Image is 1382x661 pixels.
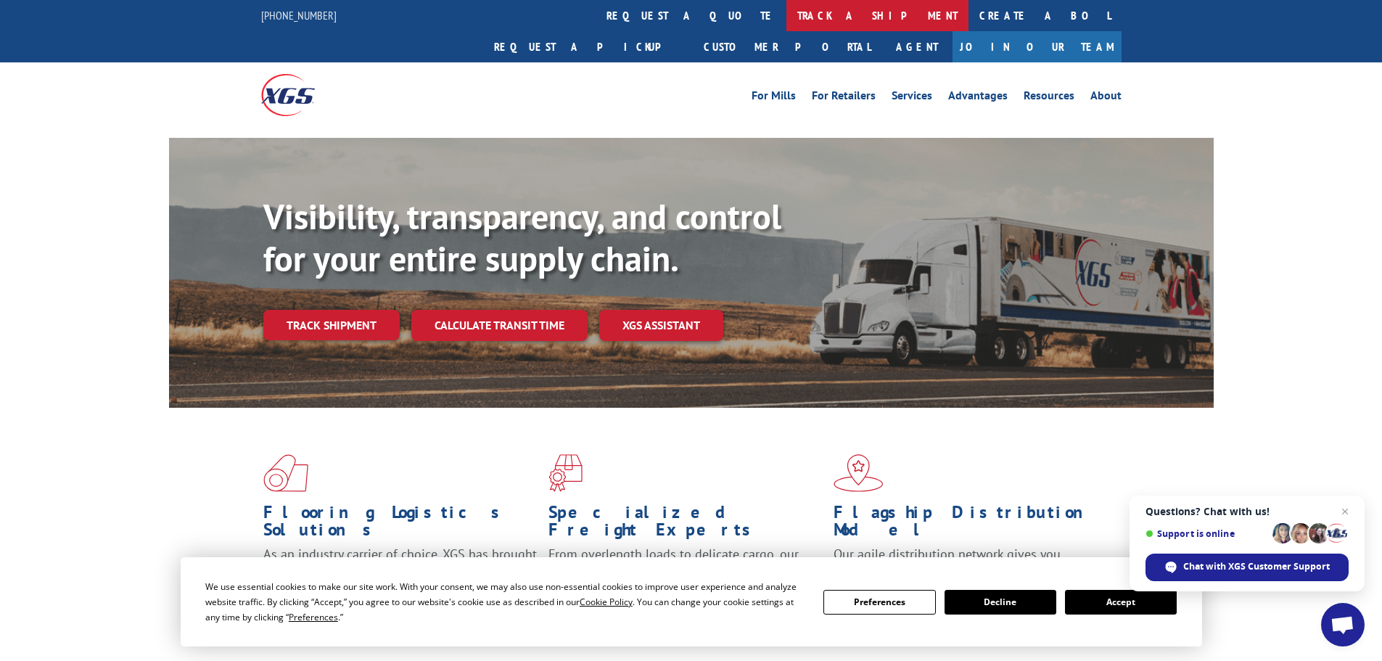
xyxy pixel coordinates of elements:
a: Agent [881,31,953,62]
a: Track shipment [263,310,400,340]
a: Request a pickup [483,31,693,62]
h1: Flagship Distribution Model [834,504,1108,546]
a: [PHONE_NUMBER] [261,8,337,22]
a: For Mills [752,90,796,106]
span: Our agile distribution network gives you nationwide inventory management on demand. [834,546,1101,580]
span: Cookie Policy [580,596,633,608]
img: xgs-icon-flagship-distribution-model-red [834,454,884,492]
p: From overlength loads to delicate cargo, our experienced staff knows the best way to move your fr... [548,546,823,610]
div: Open chat [1321,603,1365,646]
a: For Retailers [812,90,876,106]
a: Resources [1024,90,1074,106]
span: Support is online [1146,528,1267,539]
a: Join Our Team [953,31,1122,62]
button: Preferences [823,590,935,615]
button: Accept [1065,590,1177,615]
b: Visibility, transparency, and control for your entire supply chain. [263,194,781,281]
h1: Flooring Logistics Solutions [263,504,538,546]
a: Calculate transit time [411,310,588,341]
div: Cookie Consent Prompt [181,557,1202,646]
a: Advantages [948,90,1008,106]
img: xgs-icon-focused-on-flooring-red [548,454,583,492]
span: Chat with XGS Customer Support [1183,560,1330,573]
a: Customer Portal [693,31,881,62]
a: Services [892,90,932,106]
img: xgs-icon-total-supply-chain-intelligence-red [263,454,308,492]
span: Questions? Chat with us! [1146,506,1349,517]
a: About [1090,90,1122,106]
div: Chat with XGS Customer Support [1146,554,1349,581]
span: Preferences [289,611,338,623]
span: Close chat [1336,503,1354,520]
div: We use essential cookies to make our site work. With your consent, we may also use non-essential ... [205,579,806,625]
span: As an industry carrier of choice, XGS has brought innovation and dedication to flooring logistics... [263,546,537,597]
button: Decline [945,590,1056,615]
a: XGS ASSISTANT [599,310,723,341]
h1: Specialized Freight Experts [548,504,823,546]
